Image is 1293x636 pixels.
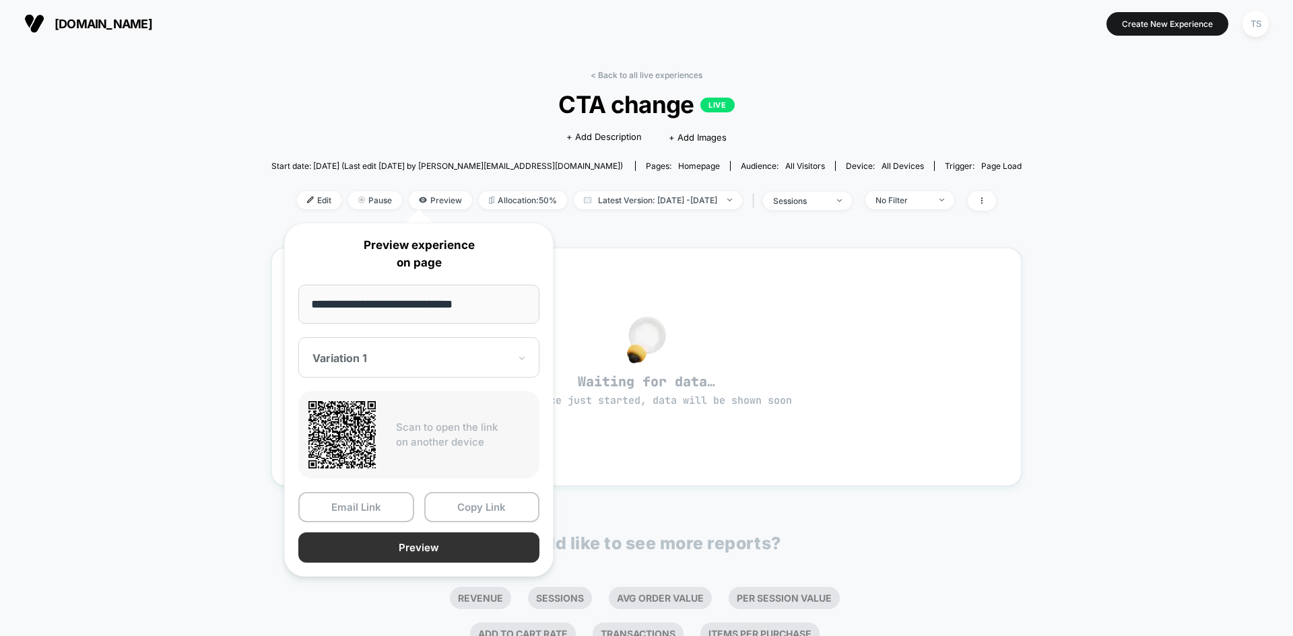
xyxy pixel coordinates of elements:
[584,197,591,203] img: calendar
[727,199,732,201] img: end
[450,587,511,609] li: Revenue
[741,161,825,171] div: Audience:
[1238,10,1273,38] button: TS
[981,161,1022,171] span: Page Load
[298,492,414,522] button: Email Link
[835,161,934,171] span: Device:
[566,131,642,144] span: + Add Description
[296,373,997,408] span: Waiting for data…
[409,191,472,209] span: Preview
[678,161,720,171] span: homepage
[785,161,825,171] span: All Visitors
[749,191,763,211] span: |
[591,70,702,80] a: < Back to all live experiences
[298,532,539,563] button: Preview
[700,98,734,112] p: LIVE
[396,420,529,450] p: Scan to open the link on another device
[20,13,156,34] button: [DOMAIN_NAME]
[298,237,539,271] p: Preview experience on page
[574,191,742,209] span: Latest Version: [DATE] - [DATE]
[1106,12,1228,36] button: Create New Experience
[479,191,567,209] span: Allocation: 50%
[646,161,720,171] div: Pages:
[528,587,592,609] li: Sessions
[773,196,827,206] div: sessions
[501,394,792,407] span: experience just started, data will be shown soon
[297,191,341,209] span: Edit
[358,197,365,203] img: end
[837,199,842,202] img: end
[939,199,944,201] img: end
[875,195,929,205] div: No Filter
[309,90,984,118] span: CTA change
[609,587,712,609] li: Avg Order Value
[512,533,781,553] p: Would like to see more reports?
[945,161,1022,171] div: Trigger:
[271,161,623,171] span: Start date: [DATE] (Last edit [DATE] by [PERSON_NAME][EMAIL_ADDRESS][DOMAIN_NAME])
[55,17,152,31] span: [DOMAIN_NAME]
[669,132,727,143] span: + Add Images
[1242,11,1269,37] div: TS
[348,191,402,209] span: Pause
[307,197,314,203] img: edit
[882,161,924,171] span: all devices
[24,13,44,34] img: Visually logo
[627,316,666,363] img: no_data
[729,587,840,609] li: Per Session Value
[489,197,494,204] img: rebalance
[424,492,540,522] button: Copy Link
